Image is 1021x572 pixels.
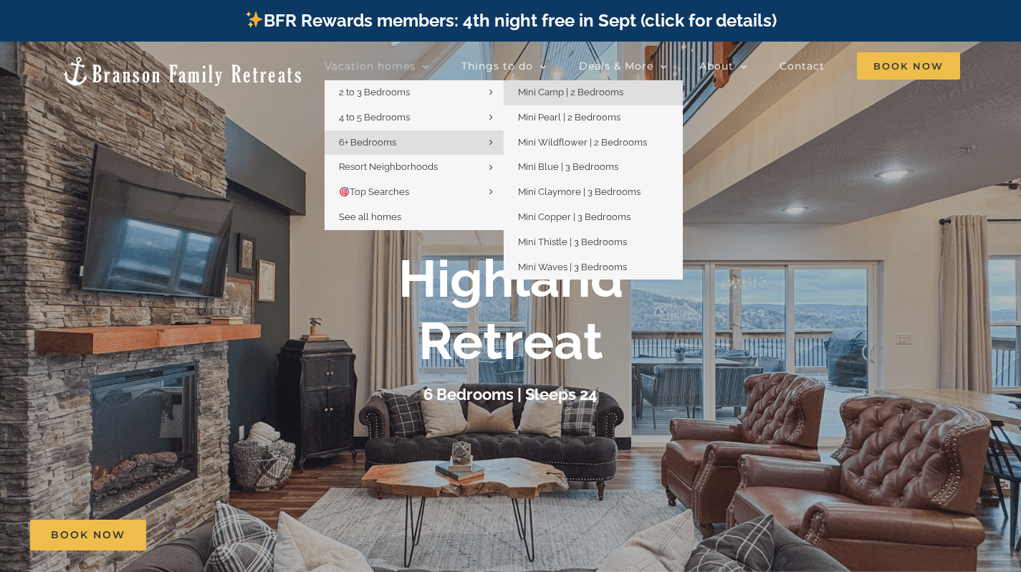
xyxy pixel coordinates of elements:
[579,61,653,71] span: Deals & More
[504,180,683,205] a: Mini Claymore | 3 Bedrooms
[780,61,825,71] span: Contact
[504,230,683,255] a: Mini Thistle | 3 Bedrooms
[339,211,401,222] span: See all homes
[699,61,734,71] span: About
[504,155,683,180] a: Mini Blue | 3 Bedrooms
[51,529,125,541] span: Book Now
[340,187,349,196] img: 🎯
[244,10,777,31] a: BFR Rewards members: 4th night free in Sept (click for details)
[518,237,627,247] span: Mini Thistle | 3 Bedrooms
[325,52,429,80] a: Vacation homes
[339,161,438,172] span: Resort Neighborhoods
[61,55,304,87] img: Branson Family Retreats Logo
[325,205,504,230] a: See all homes
[504,205,683,230] a: Mini Copper | 3 Bedrooms
[339,87,410,97] span: 2 to 3 Bedrooms
[504,80,683,105] a: Mini Camp | 2 Bedrooms
[325,180,504,205] a: 🎯Top Searches
[518,87,623,97] span: Mini Camp | 2 Bedrooms
[325,61,416,71] span: Vacation homes
[461,52,547,80] a: Things to do
[339,186,409,197] span: Top Searches
[325,80,504,105] a: 2 to 3 Bedrooms
[518,186,641,197] span: Mini Claymore | 3 Bedrooms
[504,255,683,280] a: Mini Waves | 3 Bedrooms
[518,262,627,272] span: Mini Waves | 3 Bedrooms
[504,105,683,130] a: Mini Pearl | 2 Bedrooms
[423,385,598,404] h3: 6 Bedrooms | Sleeps 24
[398,248,623,371] b: Highland Retreat
[780,52,825,80] a: Contact
[325,52,960,80] nav: Main Menu
[518,211,631,222] span: Mini Copper | 3 Bedrooms
[339,112,410,123] span: 4 to 5 Bedrooms
[325,130,504,156] a: 6+ Bedrooms
[339,137,396,148] span: 6+ Bedrooms
[518,112,620,123] span: Mini Pearl | 2 Bedrooms
[246,11,263,28] img: ✨
[579,52,667,80] a: Deals & More
[325,105,504,130] a: 4 to 5 Bedrooms
[325,155,504,180] a: Resort Neighborhoods
[461,61,533,71] span: Things to do
[504,130,683,156] a: Mini Wildflower | 2 Bedrooms
[857,52,960,80] span: Book Now
[30,520,146,550] a: Book Now
[518,137,647,148] span: Mini Wildflower | 2 Bedrooms
[518,161,618,172] span: Mini Blue | 3 Bedrooms
[699,52,747,80] a: About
